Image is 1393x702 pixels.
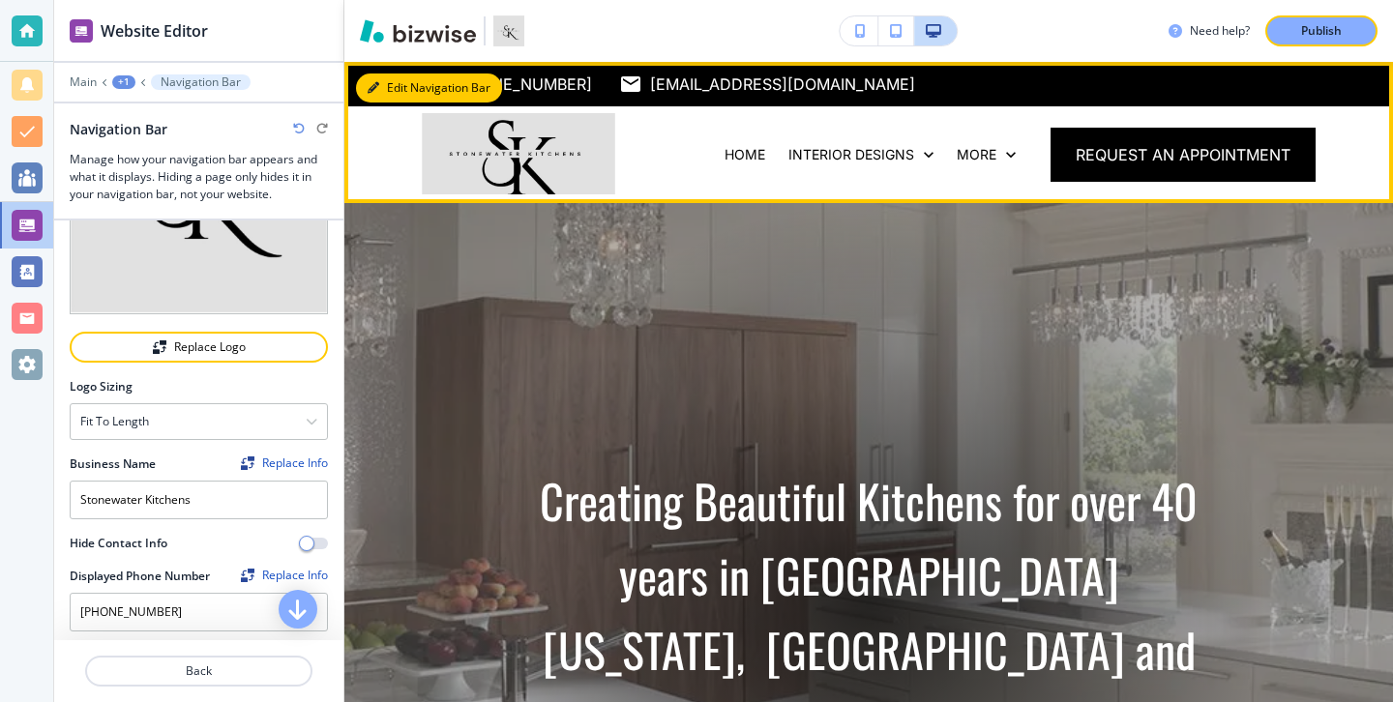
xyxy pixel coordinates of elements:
[70,593,328,631] input: Ex. 561-222-1111
[70,568,210,585] h2: Displayed Phone Number
[241,569,328,584] span: Find and replace this information across Bizwise
[241,569,328,582] button: ReplaceReplace Info
[241,456,328,470] div: Replace Info
[241,569,254,582] img: Replace
[1051,128,1316,182] button: Request an Appointment
[1301,22,1342,40] p: Publish
[619,70,915,99] a: [EMAIL_ADDRESS][DOMAIN_NAME]
[241,569,328,582] div: Replace Info
[153,340,166,354] img: Replace
[1076,143,1290,166] span: Request an Appointment
[70,151,328,203] h3: Manage how your navigation bar appears and what it displays. Hiding a page only hides it in your ...
[161,75,241,89] p: Navigation Bar
[788,145,914,164] p: INTERIOR DESIGNS
[151,74,251,90] button: Navigation Bar
[70,378,133,395] h2: Logo Sizing
[1265,15,1378,46] button: Publish
[112,75,135,89] button: +1
[650,70,915,99] p: [EMAIL_ADDRESS][DOMAIN_NAME]
[70,19,93,43] img: editor icon
[70,119,167,139] h2: Navigation Bar
[85,656,312,687] button: Back
[70,75,97,89] button: Main
[70,455,156,473] h2: Business Name
[725,145,765,164] p: HOME
[70,332,328,363] button: ReplaceReplace Logo
[72,340,326,354] div: Replace Logo
[87,662,311,680] p: Back
[453,70,592,99] p: [PHONE_NUMBER]
[1190,22,1250,40] h3: Need help?
[101,19,208,43] h2: Website Editor
[493,15,524,46] img: Your Logo
[957,145,996,164] p: More
[241,456,254,470] img: Replace
[422,70,592,99] a: [PHONE_NUMBER]
[422,113,615,194] img: Stonewater Kitchens
[356,73,502,102] button: Edit Navigation Bar
[80,413,149,430] h4: Fit to length
[241,456,328,470] button: ReplaceReplace Info
[70,535,167,552] h2: Hide Contact Info
[241,456,328,472] span: Find and replace this information across Bizwise
[360,19,476,43] img: Bizwise Logo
